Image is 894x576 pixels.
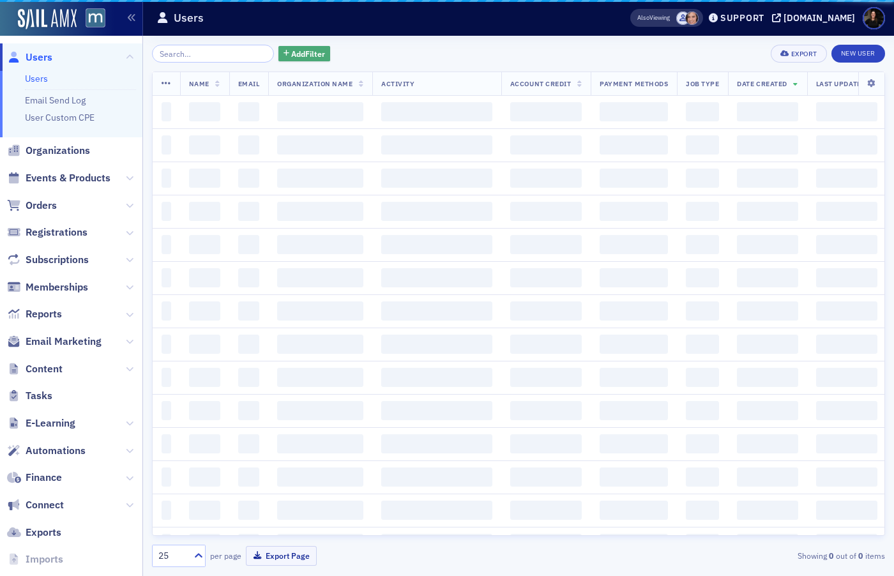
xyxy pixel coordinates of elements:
span: ‌ [600,202,668,221]
img: SailAMX [18,9,77,29]
span: ‌ [189,169,220,188]
span: ‌ [737,401,798,420]
span: ‌ [189,235,220,254]
span: ‌ [686,467,719,487]
span: Viewing [637,13,670,22]
a: Registrations [7,225,87,239]
span: ‌ [162,501,171,520]
button: Export Page [246,546,317,566]
span: ‌ [686,235,719,254]
span: ‌ [381,169,492,188]
span: ‌ [238,401,260,420]
span: ‌ [381,534,492,553]
span: ‌ [816,401,877,420]
span: ‌ [737,368,798,387]
span: Exports [26,526,61,540]
span: Finance [26,471,62,485]
span: ‌ [238,467,260,487]
span: ‌ [277,434,363,453]
span: ‌ [737,235,798,254]
span: Name [189,79,209,88]
span: Users [26,50,52,64]
button: [DOMAIN_NAME] [772,13,860,22]
span: ‌ [277,102,363,121]
div: Showing out of items [649,550,885,561]
span: ‌ [816,434,877,453]
span: ‌ [510,202,582,221]
a: Users [7,50,52,64]
span: ‌ [381,102,492,121]
div: 25 [158,549,186,563]
span: ‌ [510,501,582,520]
a: Tasks [7,389,52,403]
span: ‌ [600,135,668,155]
span: ‌ [600,268,668,287]
span: ‌ [600,401,668,420]
a: Exports [7,526,61,540]
span: ‌ [189,268,220,287]
span: ‌ [381,501,492,520]
a: Orders [7,199,57,213]
span: ‌ [737,268,798,287]
span: ‌ [277,268,363,287]
span: Orders [26,199,57,213]
span: ‌ [238,534,260,553]
h1: Users [174,10,204,26]
span: ‌ [510,135,582,155]
span: ‌ [277,135,363,155]
span: ‌ [686,335,719,354]
input: Search… [152,45,274,63]
a: Automations [7,444,86,458]
span: ‌ [816,368,877,387]
span: ‌ [816,135,877,155]
span: ‌ [686,434,719,453]
span: ‌ [277,301,363,321]
a: E-Learning [7,416,75,430]
span: ‌ [600,467,668,487]
span: Organization Name [277,79,352,88]
span: ‌ [737,501,798,520]
span: ‌ [600,102,668,121]
span: ‌ [737,467,798,487]
span: Connect [26,498,64,512]
span: ‌ [510,401,582,420]
a: Content [7,362,63,376]
a: Users [25,73,48,84]
span: Subscriptions [26,253,89,267]
span: ‌ [277,169,363,188]
span: ‌ [737,135,798,155]
span: ‌ [686,268,719,287]
span: ‌ [816,202,877,221]
span: ‌ [238,335,260,354]
span: ‌ [162,467,171,487]
span: ‌ [277,335,363,354]
span: ‌ [737,434,798,453]
span: ‌ [686,534,719,553]
span: Payment Methods [600,79,668,88]
span: ‌ [510,534,582,553]
a: Subscriptions [7,253,89,267]
span: ‌ [162,202,171,221]
span: ‌ [600,301,668,321]
span: ‌ [381,135,492,155]
span: ‌ [189,434,220,453]
span: ‌ [238,501,260,520]
span: Add Filter [291,48,325,59]
span: ‌ [162,534,171,553]
span: ‌ [162,268,171,287]
span: Content [26,362,63,376]
span: ‌ [600,368,668,387]
span: ‌ [510,102,582,121]
button: AddFilter [278,46,331,62]
span: ‌ [189,534,220,553]
span: ‌ [162,335,171,354]
span: ‌ [737,202,798,221]
div: Export [791,50,817,57]
a: Email Marketing [7,335,102,349]
span: ‌ [238,235,260,254]
span: ‌ [238,301,260,321]
span: Activity [381,79,414,88]
a: New User [831,45,885,63]
span: ‌ [686,202,719,221]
